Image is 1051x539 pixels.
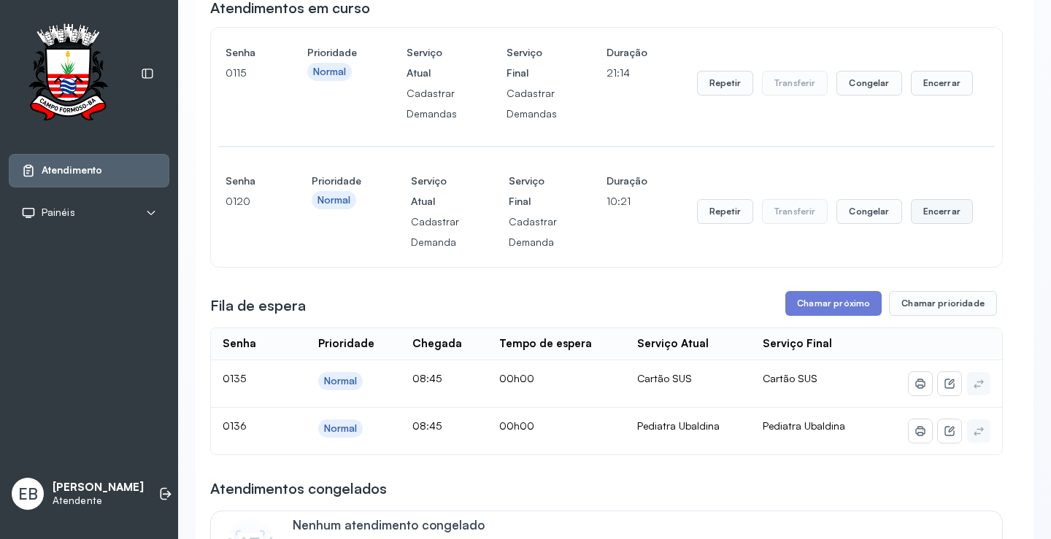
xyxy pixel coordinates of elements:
[42,206,75,219] span: Painéis
[509,212,557,252] p: Cadastrar Demanda
[607,42,647,63] h4: Duração
[407,83,457,124] p: Cadastrar Demandas
[293,517,679,532] p: Nenhum atendimento congelado
[499,419,534,432] span: 00h00
[507,42,557,83] h4: Serviço Final
[911,71,973,96] button: Encerrar
[412,337,462,351] div: Chegada
[697,199,753,224] button: Repetir
[53,495,144,507] p: Atendente
[637,372,739,385] div: Cartão SUS
[499,337,592,351] div: Tempo de espera
[836,199,901,224] button: Congelar
[607,63,647,83] p: 21:14
[21,163,157,178] a: Atendimento
[317,194,351,206] div: Normal
[697,71,753,96] button: Repetir
[307,42,357,63] h4: Prioridade
[42,164,102,177] span: Atendimento
[412,372,442,384] span: 08:45
[411,212,459,252] p: Cadastrar Demanda
[226,191,262,212] p: 0120
[763,419,845,432] span: Pediatra Ubaldina
[637,337,709,351] div: Serviço Atual
[318,337,374,351] div: Prioridade
[889,291,997,316] button: Chamar prioridade
[412,419,442,432] span: 08:45
[836,71,901,96] button: Congelar
[324,375,358,387] div: Normal
[762,71,828,96] button: Transferir
[53,481,144,495] p: [PERSON_NAME]
[763,372,817,384] span: Cartão SUS
[210,478,387,499] h3: Atendimentos congelados
[911,199,973,224] button: Encerrar
[762,199,828,224] button: Transferir
[607,191,647,212] p: 10:21
[509,171,557,212] h4: Serviço Final
[324,422,358,435] div: Normal
[607,171,647,191] h4: Duração
[223,372,246,384] span: 0135
[785,291,882,316] button: Chamar próximo
[411,171,459,212] h4: Serviço Atual
[226,171,262,191] h4: Senha
[407,42,457,83] h4: Serviço Atual
[499,372,534,384] span: 00h00
[226,63,258,83] p: 0115
[223,337,256,351] div: Senha
[210,295,306,316] h3: Fila de espera
[312,171,361,191] h4: Prioridade
[226,42,258,63] h4: Senha
[15,23,120,125] img: Logotipo do estabelecimento
[637,419,739,433] div: Pediatra Ubaldina
[223,419,247,432] span: 0136
[763,337,832,351] div: Serviço Final
[313,66,347,78] div: Normal
[507,83,557,124] p: Cadastrar Demandas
